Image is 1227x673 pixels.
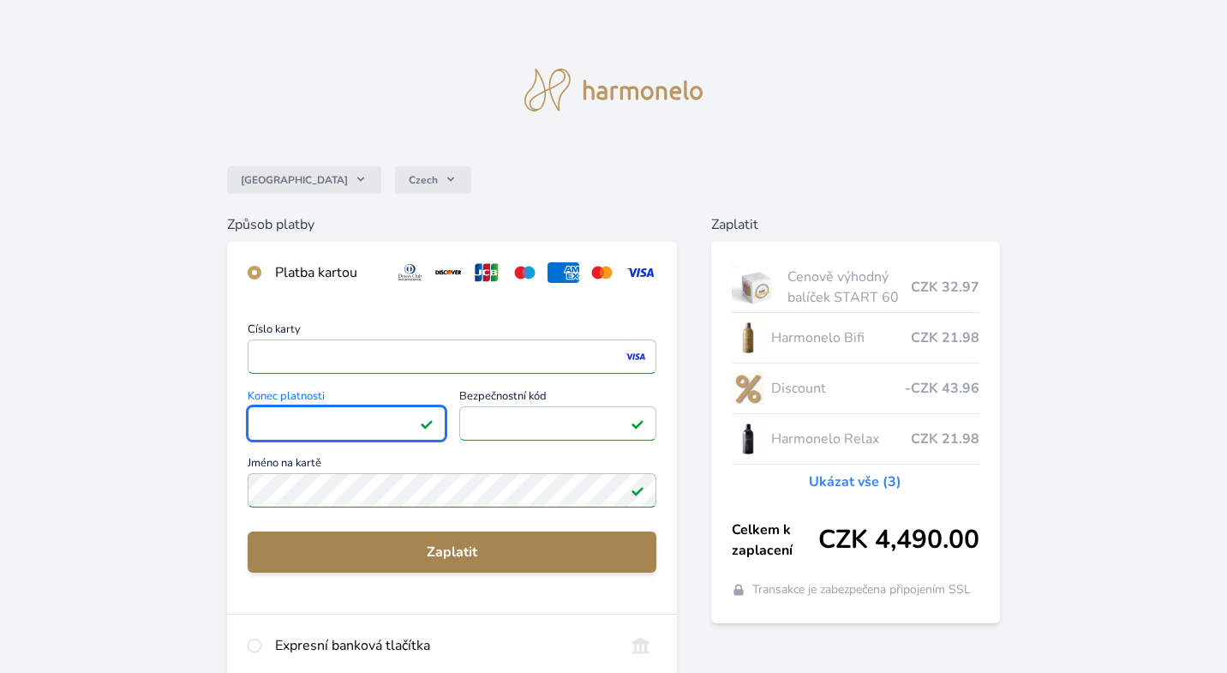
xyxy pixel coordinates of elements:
iframe: Iframe pro datum vypršení platnosti [255,412,437,436]
span: CZK 32.97 [911,277,979,297]
img: CLEAN_BIFI_se_stinem_x-lo.jpg [732,316,764,359]
button: Czech [395,166,471,194]
span: Transakce je zabezpečena připojením SSL [752,581,971,598]
span: Zaplatit [261,542,643,562]
img: mc.svg [586,262,618,283]
span: Číslo karty [248,324,656,340]
h6: Způsob platby [227,214,677,235]
button: [GEOGRAPHIC_DATA] [227,166,381,194]
span: -CZK 43.96 [905,378,979,399]
img: Platné pole [420,417,434,430]
img: discover.svg [433,262,464,283]
span: Cenově výhodný balíček START 60 [787,267,911,308]
img: jcb.svg [471,262,503,283]
img: start.jpg [732,266,781,309]
img: CLEAN_RELAX_se_stinem_x-lo.jpg [732,418,764,460]
img: maestro.svg [509,262,541,283]
span: Celkem k zaplacení [732,520,818,561]
span: [GEOGRAPHIC_DATA] [241,173,348,187]
span: Harmonelo Relax [771,429,911,449]
img: visa [624,349,647,364]
img: Platné pole [631,417,644,430]
span: Harmonelo Bifi [771,327,911,348]
img: amex.svg [548,262,579,283]
span: Jméno na kartě [248,458,656,473]
input: Jméno na kartěPlatné pole [248,473,656,508]
div: Platba kartou [275,262,380,283]
button: Zaplatit [248,532,656,573]
span: CZK 4,490.00 [818,525,979,556]
img: visa.svg [625,262,656,283]
img: Platné pole [631,484,644,497]
span: CZK 21.98 [911,327,979,348]
iframe: Iframe pro bezpečnostní kód [467,412,649,436]
img: onlineBanking_CZ.svg [625,635,656,656]
span: Discount [771,378,905,399]
iframe: Iframe pro číslo karty [255,345,649,369]
img: discount-lo.png [732,367,764,410]
span: Konec platnosti [248,391,445,406]
img: diners.svg [394,262,426,283]
span: Czech [409,173,438,187]
div: Expresní banková tlačítka [275,635,611,656]
a: Ukázat vše (3) [809,472,901,492]
img: logo.svg [524,69,703,111]
h6: Zaplatit [711,214,1000,235]
span: Bezpečnostní kód [459,391,656,406]
span: CZK 21.98 [911,429,979,449]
